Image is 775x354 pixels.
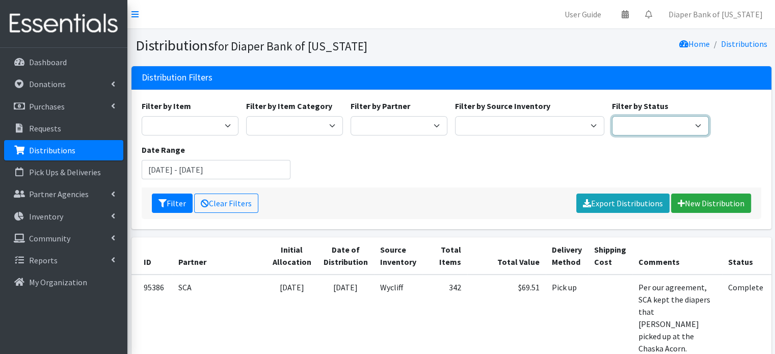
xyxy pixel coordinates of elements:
[671,194,751,213] a: New Distribution
[29,145,75,155] p: Distributions
[4,118,123,139] a: Requests
[660,4,771,24] a: Diaper Bank of [US_STATE]
[576,194,670,213] a: Export Distributions
[722,237,769,275] th: Status
[317,237,374,275] th: Date of Distribution
[29,211,63,222] p: Inventory
[131,237,172,275] th: ID
[4,184,123,204] a: Partner Agencies
[4,228,123,249] a: Community
[142,100,191,112] label: Filter by Item
[142,160,291,179] input: January 1, 2011 - December 31, 2011
[266,237,317,275] th: Initial Allocation
[721,39,767,49] a: Distributions
[679,39,710,49] a: Home
[29,189,89,199] p: Partner Agencies
[4,52,123,72] a: Dashboard
[4,162,123,182] a: Pick Ups & Deliveries
[4,206,123,227] a: Inventory
[29,123,61,133] p: Requests
[455,100,550,112] label: Filter by Source Inventory
[142,144,185,156] label: Date Range
[246,100,332,112] label: Filter by Item Category
[556,4,609,24] a: User Guide
[422,237,467,275] th: Total Items
[194,194,258,213] a: Clear Filters
[29,101,65,112] p: Purchases
[29,167,101,177] p: Pick Ups & Deliveries
[612,100,669,112] label: Filter by Status
[29,233,70,243] p: Community
[374,237,422,275] th: Source Inventory
[29,79,66,89] p: Donations
[4,140,123,160] a: Distributions
[172,237,266,275] th: Partner
[4,272,123,292] a: My Organization
[214,39,367,53] small: for Diaper Bank of [US_STATE]
[4,96,123,117] a: Purchases
[29,255,58,265] p: Reports
[632,237,722,275] th: Comments
[29,57,67,67] p: Dashboard
[467,237,546,275] th: Total Value
[4,74,123,94] a: Donations
[588,237,632,275] th: Shipping Cost
[152,194,193,213] button: Filter
[4,7,123,41] img: HumanEssentials
[351,100,410,112] label: Filter by Partner
[546,237,588,275] th: Delivery Method
[4,250,123,270] a: Reports
[29,277,87,287] p: My Organization
[142,72,212,83] h3: Distribution Filters
[136,37,448,55] h1: Distributions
